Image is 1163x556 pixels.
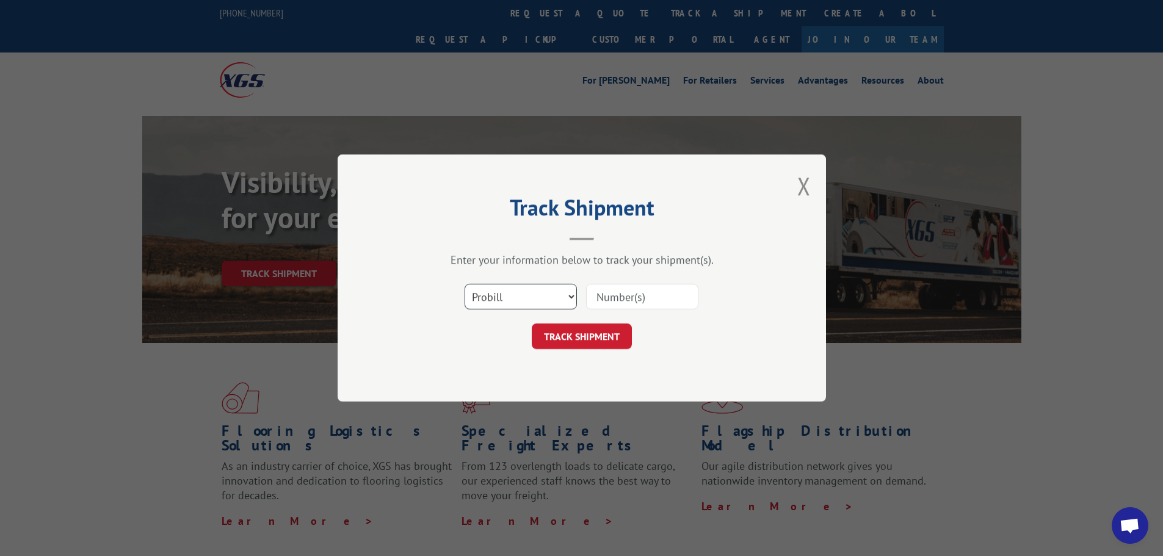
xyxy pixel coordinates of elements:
button: TRACK SHIPMENT [532,323,632,349]
div: Enter your information below to track your shipment(s). [399,253,765,267]
div: Open chat [1112,507,1148,544]
button: Close modal [797,170,811,202]
input: Number(s) [586,284,698,309]
h2: Track Shipment [399,199,765,222]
